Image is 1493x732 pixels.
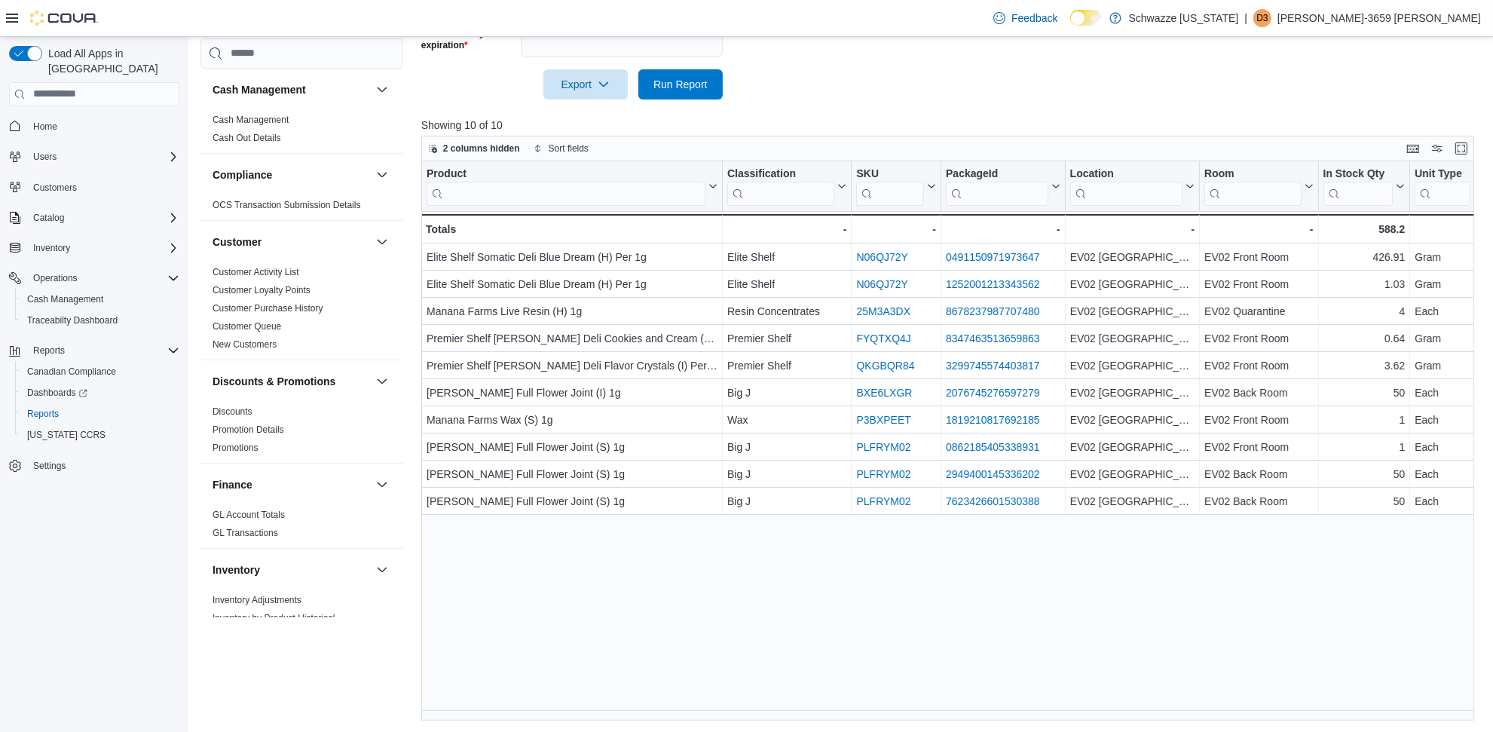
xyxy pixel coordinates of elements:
span: GL Transactions [213,526,278,538]
p: Schwazze [US_STATE] [1129,9,1239,27]
div: Premier Shelf [727,357,846,375]
h3: Discounts & Promotions [213,373,335,388]
div: 426.91 [1323,248,1405,266]
button: Product [427,167,717,205]
span: Inventory Adjustments [213,593,301,605]
h3: Customer [213,234,262,249]
div: Premier Shelf [PERSON_NAME] Deli Flavor Crystals (I) Per 1g [427,357,717,375]
button: Finance [373,475,391,493]
div: EV02 [GEOGRAPHIC_DATA] [1069,275,1194,293]
div: EV02 [GEOGRAPHIC_DATA] [1069,357,1194,375]
span: Settings [33,460,66,472]
div: Each [1415,302,1482,320]
div: Room [1204,167,1301,205]
div: SKU [856,167,924,181]
span: Reports [27,341,179,360]
div: SKU URL [856,167,924,205]
span: Operations [33,272,78,284]
div: Resin Concentrates [727,302,846,320]
div: Each [1415,465,1482,483]
div: Gram [1415,357,1482,375]
button: Unit Type [1415,167,1482,205]
nav: Complex example [9,109,179,516]
button: Users [3,146,185,167]
span: Promotions [213,441,259,453]
div: 50 [1323,465,1405,483]
button: Traceabilty Dashboard [15,310,185,331]
div: Premier Shelf [PERSON_NAME] Deli Cookies and Cream (H) Per 1g [427,329,717,348]
button: Room [1204,167,1313,205]
span: Inventory by Product Historical [213,611,335,623]
a: Inventory by Product Historical [213,612,335,623]
button: SKU [856,167,936,205]
span: Operations [27,269,179,287]
div: Discounts & Promotions [200,402,403,462]
div: Gram [1415,275,1482,293]
div: [PERSON_NAME] Full Flower Joint (S) 1g [427,438,717,456]
span: Cash Management [27,293,103,305]
div: Elite Shelf Somatic Deli Blue Dream (H) Per 1g [427,275,717,293]
span: Washington CCRS [21,426,179,444]
a: 0491150971973647 [946,251,1040,263]
span: GL Account Totals [213,508,285,520]
button: [US_STATE] CCRS [15,424,185,446]
a: Promotion Details [213,424,284,434]
div: Each [1415,492,1482,510]
a: Dashboards [15,382,185,403]
div: Gram [1415,329,1482,348]
span: D3 [1256,9,1268,27]
span: Load All Apps in [GEOGRAPHIC_DATA] [42,46,179,76]
a: 1819210817692185 [946,414,1040,426]
button: Settings [3,455,185,476]
a: GL Transactions [213,527,278,538]
div: Each [1415,384,1482,402]
div: EV02 [GEOGRAPHIC_DATA] [1069,411,1194,429]
div: EV02 Front Room [1204,329,1313,348]
a: Customer Loyalty Points [213,284,311,295]
div: 50 [1323,492,1405,510]
div: [PERSON_NAME] Full Flower Joint (I) 1g [427,384,717,402]
a: Cash Management [21,290,109,308]
button: Inventory [373,560,391,578]
span: Customer Activity List [213,265,299,277]
div: Premier Shelf [727,329,846,348]
div: Location [1069,167,1182,181]
span: Catalog [33,212,64,224]
div: In Stock Qty [1323,167,1393,181]
button: Inventory [3,237,185,259]
span: Canadian Compliance [27,366,116,378]
span: Reports [33,345,65,357]
div: Elite Shelf [727,248,846,266]
h3: Cash Management [213,81,306,96]
div: EV02 Front Room [1204,357,1313,375]
a: N06QJ72Y [856,251,907,263]
a: Customer Purchase History [213,302,323,313]
button: Reports [3,340,185,361]
div: Product [427,167,705,181]
button: Compliance [213,167,370,182]
span: Catalog [27,209,179,227]
button: Inventory [27,239,76,257]
a: 2949400145336202 [946,468,1040,480]
div: Classification [727,167,834,205]
div: EV02 Back Room [1204,492,1313,510]
span: Dashboards [21,384,179,402]
button: Operations [3,268,185,289]
h3: Inventory [213,562,260,577]
span: Promotion Details [213,423,284,435]
a: 1252001213343562 [946,278,1040,290]
a: Customers [27,179,83,197]
button: Customers [3,176,185,198]
span: Inventory [33,242,70,254]
button: Classification [727,167,846,205]
button: Home [3,115,185,137]
div: Gram [1415,248,1482,266]
span: Customers [27,178,179,197]
span: Canadian Compliance [21,363,179,381]
a: PLFRYM02 [856,495,910,507]
div: Unit Type [1415,167,1470,181]
div: EV02 Front Room [1204,438,1313,456]
button: Display options [1428,139,1446,158]
span: Home [33,121,57,133]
